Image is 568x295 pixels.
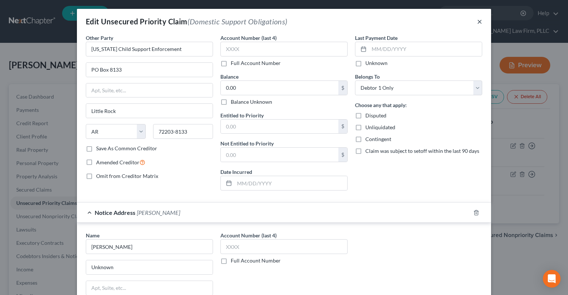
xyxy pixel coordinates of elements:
span: Belongs To [355,73,380,80]
span: Unliquidated [365,124,395,130]
label: Unknown [365,59,388,67]
input: Search By Name [86,239,213,254]
input: MM/DD/YYYY [369,42,482,56]
input: 0.00 [221,148,338,162]
div: $ [338,81,347,95]
label: Full Account Number [231,59,281,67]
input: Enter address... [86,260,213,274]
div: $ [338,148,347,162]
span: Notice Address [95,209,135,216]
input: MM/DD/YYYY [234,176,347,190]
input: Apt, Suite, etc... [86,281,213,295]
input: Enter address... [86,63,213,77]
input: XXXX [220,239,348,254]
label: Account Number (last 4) [220,231,277,239]
input: Enter zip... [153,124,213,139]
button: × [477,17,482,26]
input: Search creditor by name... [86,42,213,56]
span: Name [86,232,99,239]
label: Not Entitled to Priority [220,140,274,147]
span: Amended Creditor [96,159,139,165]
input: 0.00 [221,81,338,95]
div: $ [338,120,347,134]
label: Balance [220,73,239,80]
span: Omit from Creditor Matrix [96,173,158,179]
label: Last Payment Date [355,34,398,42]
input: XXXX [220,42,348,56]
span: Other Party [86,35,113,41]
span: [PERSON_NAME] [137,209,180,216]
label: Entitled to Priority [220,112,264,119]
span: Disputed [365,112,386,119]
input: Enter city... [86,104,213,118]
div: Edit Unsecured Priority Claim [86,16,288,27]
label: Date Incurred [220,168,252,176]
label: Full Account Number [231,257,281,264]
span: (Domestic Support Obligations) [187,17,288,26]
input: 0.00 [221,120,338,134]
label: Save As Common Creditor [96,145,157,152]
label: Choose any that apply: [355,101,407,109]
input: Apt, Suite, etc... [86,83,213,97]
span: Claim was subject to setoff within the last 90 days [365,148,479,154]
span: Contingent [365,136,391,142]
label: Balance Unknown [231,98,272,106]
label: Account Number (last 4) [220,34,277,42]
div: Open Intercom Messenger [543,270,561,288]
